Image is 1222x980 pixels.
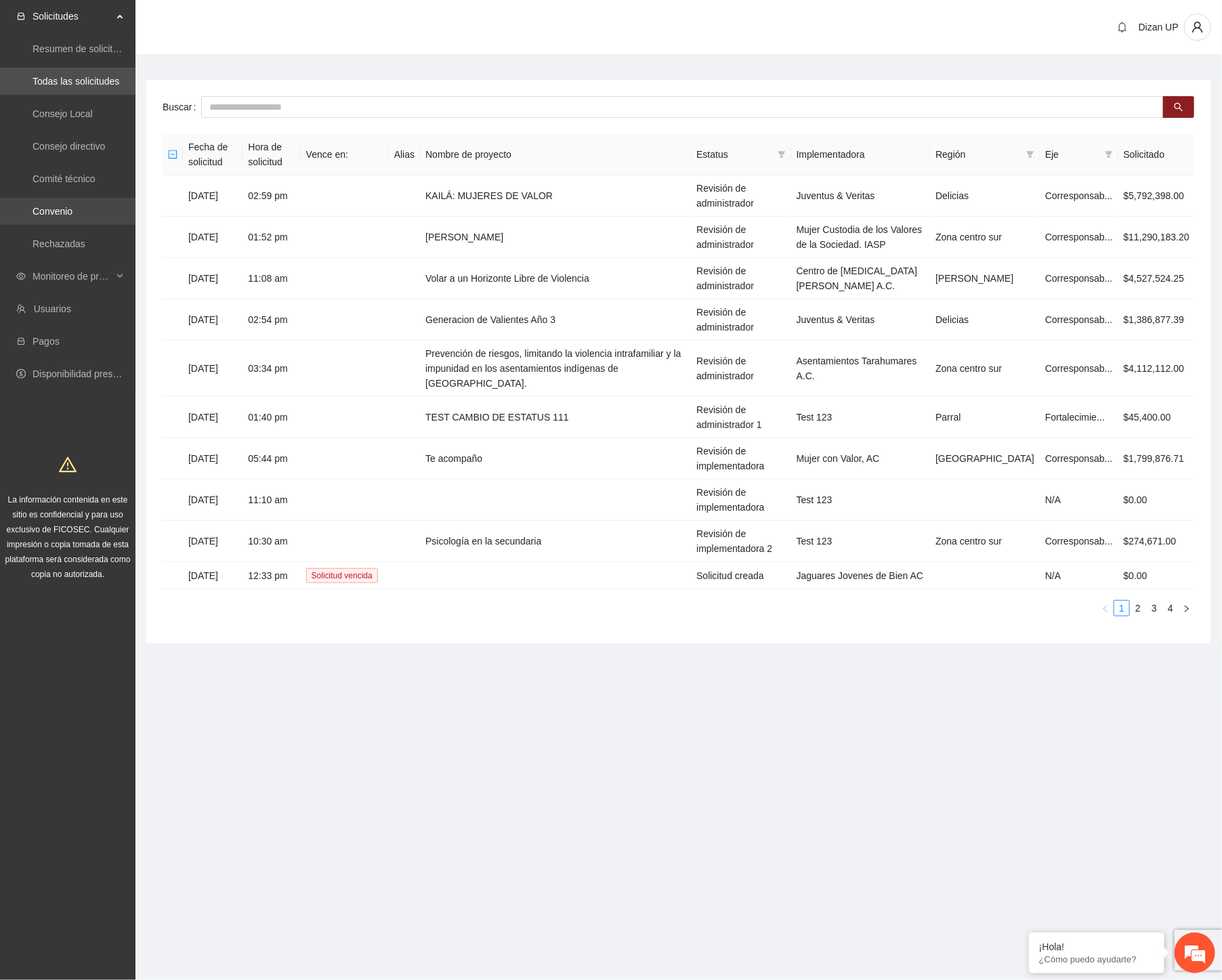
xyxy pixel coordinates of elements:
td: $11,290,183.20 [1118,217,1195,258]
td: Mujer Custodia de los Valores de la Sociedad. IASP [791,217,931,258]
a: Consejo directivo [33,141,105,152]
li: 4 [1162,600,1179,616]
div: Minimizar ventana de chat en vivo [222,7,255,39]
a: Consejo Local [33,108,93,119]
td: 01:40 pm [243,397,300,438]
a: Convenio [33,206,72,217]
td: Juventus & Veritas [791,299,931,341]
td: Zona centro sur [930,521,1040,562]
a: 2 [1131,601,1145,616]
span: Corresponsab... [1045,273,1113,284]
span: left [1101,605,1110,613]
td: Test 123 [791,480,931,521]
span: Corresponsab... [1045,363,1113,374]
a: 3 [1147,601,1162,616]
a: Disponibilidad presupuestal [33,368,148,379]
a: Rechazadas [33,238,85,249]
span: Corresponsab... [1045,232,1113,242]
span: Corresponsab... [1045,536,1113,547]
span: Corresponsab... [1045,453,1113,464]
td: Volar a un Horizonte Libre de Violencia [420,258,691,299]
th: Fecha de solicitud [183,134,243,175]
a: 1 [1114,601,1129,616]
td: Revisión de administrador [691,341,791,397]
td: Te acompaño [420,438,691,480]
td: Delicias [930,299,1040,341]
button: bell [1112,16,1133,38]
li: 3 [1146,600,1162,616]
td: Asentamientos Tarahumares A.C. [791,341,931,397]
td: Juventus & Veritas [791,175,931,217]
td: $4,112,112.00 [1118,341,1195,397]
span: search [1174,102,1183,113]
span: Región [935,147,1021,162]
button: user [1184,14,1211,41]
td: [DATE] [183,258,243,299]
th: Implementadora [791,134,931,175]
td: [DATE] [183,521,243,562]
td: 02:59 pm [243,175,300,217]
a: Resumen de solicitudes por aprobar [33,43,185,54]
td: $45,400.00 [1118,397,1195,438]
li: 2 [1130,600,1146,616]
span: inbox [16,12,26,21]
td: [DATE] [183,299,243,341]
td: Generacion de Valientes Año 3 [420,299,691,341]
td: Centro de [MEDICAL_DATA] [PERSON_NAME] A.C. [791,258,931,299]
a: Todas las solicitudes [33,76,119,87]
a: 4 [1163,601,1178,616]
td: [DATE] [183,341,243,397]
td: Parral [930,397,1040,438]
td: $0.00 [1118,562,1195,589]
span: eye [16,272,26,281]
td: $5,792,398.00 [1118,175,1195,217]
td: [DATE] [183,438,243,480]
td: [DATE] [183,480,243,521]
td: N/A [1040,480,1118,521]
span: filter [778,150,786,158]
span: user [1185,21,1210,33]
td: $1,799,876.71 [1118,438,1195,480]
td: 11:08 am [243,258,300,299]
span: La información contenida en este sitio es confidencial y para uso exclusivo de FICOSEC. Cualquier... [5,495,131,579]
span: Dizan UP [1139,22,1179,33]
td: 02:54 pm [243,299,300,341]
button: left [1097,600,1114,616]
td: Revisión de implementadora [691,480,791,521]
span: Eje [1045,147,1099,162]
th: Nombre de proyecto [420,134,691,175]
button: search [1163,96,1194,118]
span: Monitoreo de proyectos [33,263,112,290]
td: Revisión de administrador [691,299,791,341]
button: right [1179,600,1195,616]
span: Solicitud vencida [306,568,378,583]
td: [DATE] [183,562,243,589]
td: 10:30 am [243,521,300,562]
td: Delicias [930,175,1040,217]
span: Corresponsab... [1045,190,1113,201]
th: Hora de solicitud [243,134,300,175]
span: filter [1024,144,1037,165]
td: Revisión de administrador [691,175,791,217]
span: filter [775,144,788,165]
td: [GEOGRAPHIC_DATA] [930,438,1040,480]
td: Revisión de administrador [691,258,791,299]
td: [PERSON_NAME] [930,258,1040,299]
td: Jaguares Jovenes de Bien AC [791,562,931,589]
div: ¡Hola! [1039,941,1154,952]
td: Revisión de implementadora 2 [691,521,791,562]
td: $4,527,524.25 [1118,258,1195,299]
li: Next Page [1179,600,1195,616]
td: N/A [1040,562,1118,589]
div: Chatee con nosotros ahora [70,69,228,87]
td: Revisión de administrador [691,217,791,258]
td: Solicitud creada [691,562,791,589]
td: [DATE] [183,175,243,217]
span: Estatus [696,147,772,162]
th: Alias [389,134,420,175]
td: Revisión de administrador 1 [691,397,791,438]
th: Solicitado [1118,134,1195,175]
td: 05:44 pm [243,438,300,480]
td: 12:33 pm [243,562,300,589]
label: Buscar [163,96,201,118]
